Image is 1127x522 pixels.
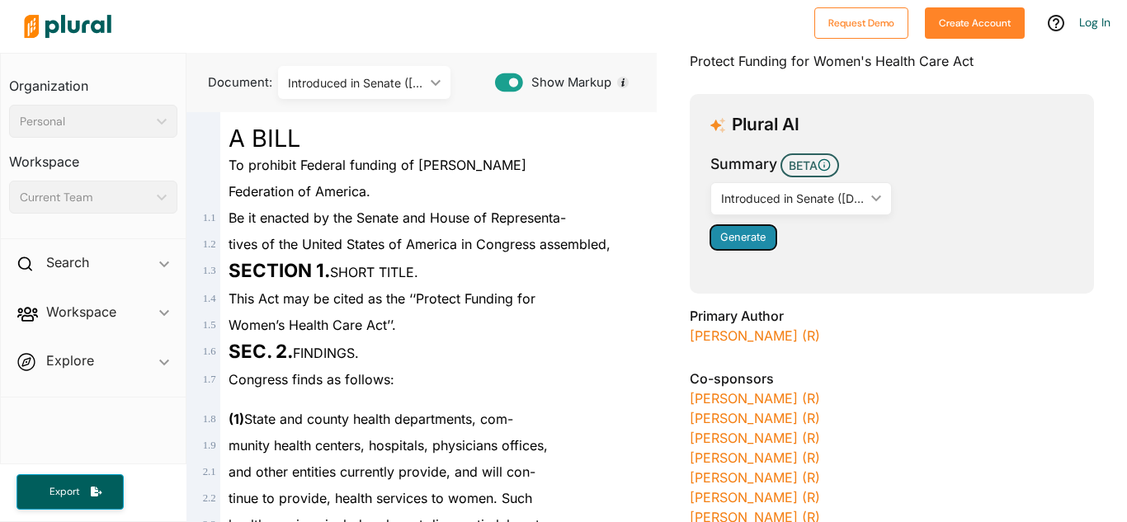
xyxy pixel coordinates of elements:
span: Generate [720,231,766,243]
button: Generate [710,225,776,250]
a: [PERSON_NAME] (R) [690,489,820,506]
a: [PERSON_NAME] (R) [690,449,820,466]
span: 1 . 2 [203,238,216,250]
span: 2 . 1 [203,466,216,477]
span: munity health centers, hospitals, physicians offices, [229,437,548,454]
span: This Act may be cited as the ‘‘Protect Funding for [229,290,535,307]
span: Document: [200,73,257,92]
span: tinue to provide, health services to women. Such [229,490,532,506]
span: 1 . 9 [203,440,216,451]
span: Congress finds as follows: [229,371,394,388]
a: [PERSON_NAME] (R) [690,327,820,344]
span: FINDINGS. [229,345,359,361]
h3: Organization [9,62,177,98]
div: Personal [20,113,150,130]
div: Tooltip anchor [615,75,630,90]
h3: Primary Author [690,306,1094,326]
span: 1 . 8 [203,413,216,425]
a: Log In [1079,15,1110,30]
div: Current Team [20,189,150,206]
span: A BILL [229,124,300,153]
a: [PERSON_NAME] (R) [690,390,820,407]
span: Export [38,485,91,499]
span: BETA [780,153,839,177]
span: Be it enacted by the Senate and House of Representa- [229,209,566,226]
span: Federation of America. [229,183,370,200]
span: 1 . 1 [203,212,216,223]
span: and other entities currently provide, and will con- [229,463,535,480]
button: Export [17,474,124,510]
span: State and county health departments, com- [229,411,513,427]
div: Introduced in Senate ([DATE]) [288,74,424,92]
button: Request Demo [814,7,908,39]
span: 1 . 3 [203,265,216,276]
h3: Workspace [9,138,177,174]
span: 2 . 2 [203,492,216,504]
span: SHORT TITLE. [229,264,418,280]
span: 1 . 5 [203,319,216,331]
a: Create Account [925,13,1025,31]
a: Request Demo [814,13,908,31]
span: 1 . 6 [203,346,216,357]
span: tives of the United States of America in Congress assembled, [229,236,611,252]
h2: Search [46,253,89,271]
strong: SEC. 2. [229,340,293,362]
button: Create Account [925,7,1025,39]
strong: (1) [229,411,244,427]
h3: Co-sponsors [690,369,1094,388]
a: [PERSON_NAME] (R) [690,410,820,426]
a: [PERSON_NAME] (R) [690,469,820,486]
span: 1 . 4 [203,293,216,304]
a: [PERSON_NAME] (R) [690,430,820,446]
span: Women’s Health Care Act’’. [229,317,396,333]
h3: Summary [710,153,777,175]
div: Protect Funding for Women's Health Care Act [690,31,1094,81]
strong: SECTION 1. [229,259,330,281]
span: To prohibit Federal funding of [PERSON_NAME] [229,157,526,173]
span: 1 . 7 [203,374,216,385]
span: Show Markup [523,73,611,92]
h3: Plural AI [732,115,799,135]
div: Introduced in Senate ([DATE]) [721,190,865,207]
